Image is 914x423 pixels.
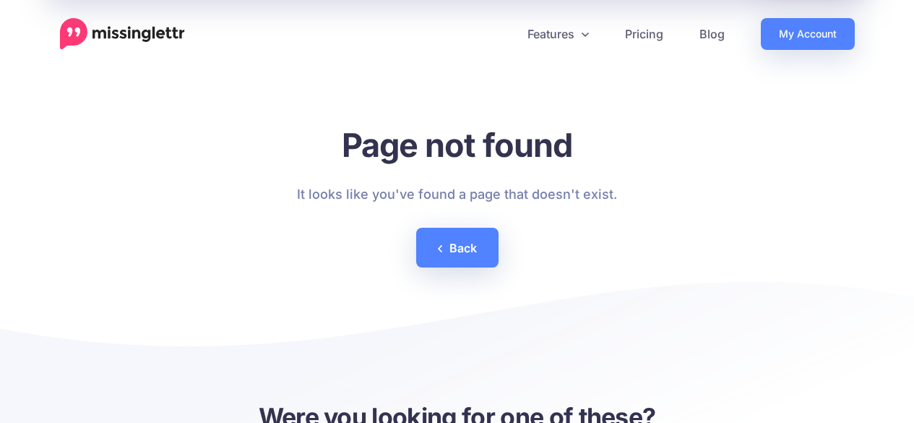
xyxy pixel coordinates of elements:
p: It looks like you've found a page that doesn't exist. [297,183,617,206]
a: Blog [681,18,743,50]
h1: Page not found [297,125,617,165]
a: Pricing [607,18,681,50]
a: My Account [761,18,855,50]
a: Back [416,228,499,268]
a: Features [509,18,607,50]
